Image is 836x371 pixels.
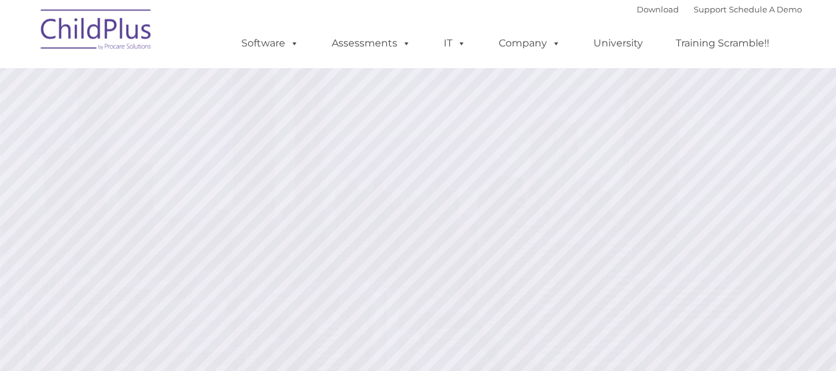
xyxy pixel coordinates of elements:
a: Company [486,31,573,56]
a: IT [431,31,478,56]
a: Support [694,4,726,14]
a: Software [229,31,311,56]
a: Learn More [568,231,706,268]
a: Download [637,4,679,14]
font: | [637,4,802,14]
img: ChildPlus by Procare Solutions [35,1,158,63]
a: Schedule A Demo [729,4,802,14]
a: Training Scramble!! [663,31,782,56]
a: University [581,31,655,56]
a: Assessments [319,31,423,56]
